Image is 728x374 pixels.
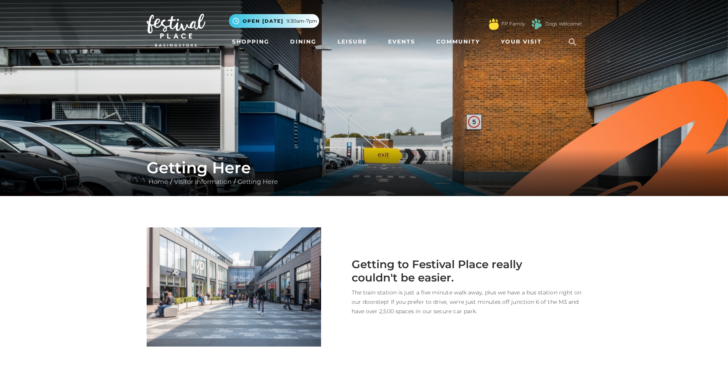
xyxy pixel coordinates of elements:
a: Community [433,34,483,49]
a: Leisure [334,34,370,49]
span: Your Visit [501,38,542,46]
a: Visitor Information [172,178,234,185]
a: Getting Here [236,178,280,185]
h1: Getting Here [147,158,582,177]
a: Shopping [229,34,272,49]
p: The train station is just a five minute walk away, plus we have a bus station right on our doorst... [333,288,582,316]
img: Festival Place Logo [147,14,205,47]
a: Events [385,34,418,49]
h2: Getting to Festival Place really couldn't be easier. [333,258,529,284]
div: / / [141,158,588,187]
a: Dogs Welcome! [545,20,582,27]
a: FP Family [501,20,525,27]
span: Open [DATE] [243,18,283,25]
a: Home [147,178,170,185]
a: Dining [287,34,320,49]
button: Open [DATE] 9.30am-7pm [229,14,319,28]
a: Your Visit [498,34,549,49]
span: 9.30am-7pm [287,18,317,25]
